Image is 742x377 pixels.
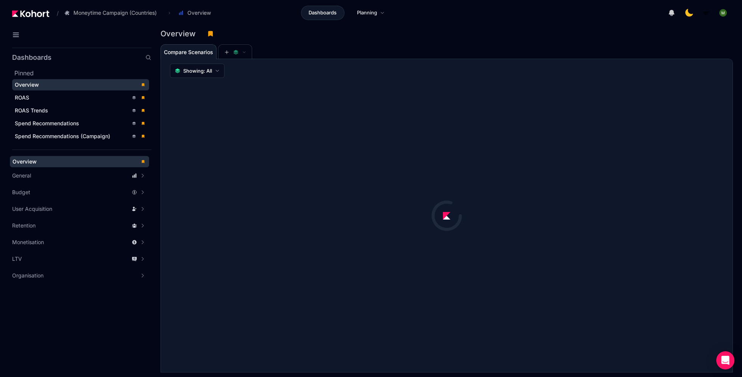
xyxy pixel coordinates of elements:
[167,10,172,16] span: ›
[716,351,734,369] div: Open Intercom Messenger
[12,105,149,116] a: ROAS Trends
[12,79,149,90] a: Overview
[12,54,51,61] h2: Dashboards
[309,9,337,17] span: Dashboards
[15,133,110,139] span: Spend Recommendations (Campaign)
[15,120,79,126] span: Spend Recommendations
[12,238,44,246] span: Monetisation
[12,222,36,229] span: Retention
[12,255,22,263] span: LTV
[357,9,377,17] span: Planning
[15,107,48,114] span: ROAS Trends
[10,156,149,167] a: Overview
[12,172,31,179] span: General
[12,131,149,142] a: Spend Recommendations (Campaign)
[12,92,149,103] a: ROAS
[12,272,44,279] span: Organisation
[161,30,200,37] h3: Overview
[12,118,149,129] a: Spend Recommendations
[183,67,212,75] span: Showing: All
[12,188,30,196] span: Budget
[60,6,165,19] button: Moneytime Campaign (Countries)
[15,81,39,88] span: Overview
[51,9,59,17] span: /
[12,205,52,213] span: User Acquisition
[14,69,151,78] h2: Pinned
[187,9,211,17] span: Overview
[164,50,213,55] span: Compare Scenarios
[12,10,49,17] img: Kohort logo
[301,6,344,20] a: Dashboards
[174,6,219,19] button: Overview
[349,6,393,20] a: Planning
[15,94,29,101] span: ROAS
[170,64,224,78] button: Showing: All
[73,9,157,17] span: Moneytime Campaign (Countries)
[703,9,710,17] img: logo_MoneyTimeLogo_1_20250619094856634230.png
[12,158,37,165] span: Overview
